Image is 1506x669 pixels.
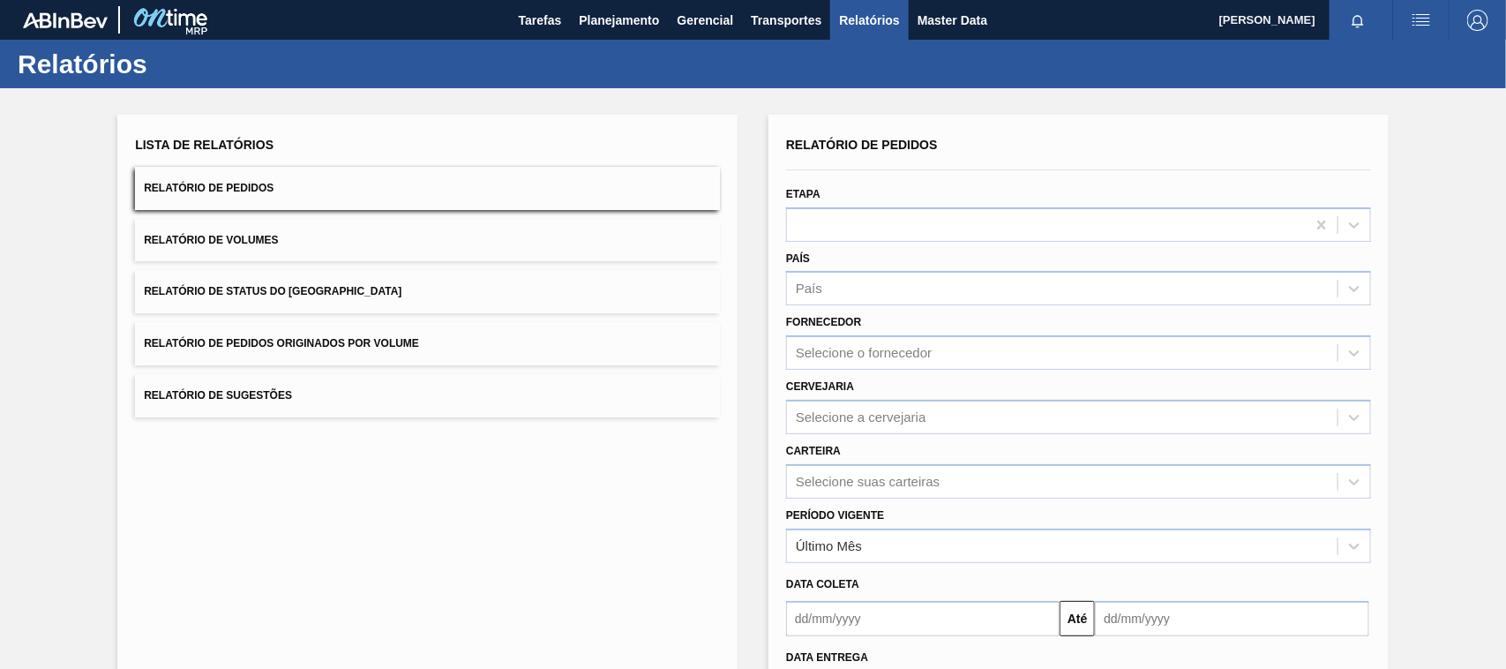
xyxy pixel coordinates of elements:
[144,337,419,350] span: Relatório de Pedidos Originados por Volume
[796,474,940,489] div: Selecione suas carteiras
[144,182,273,194] span: Relatório de Pedidos
[1330,8,1386,33] button: Notificações
[786,380,854,393] label: Cervejaria
[786,445,841,457] label: Carteira
[786,252,810,265] label: País
[144,234,278,246] span: Relatório de Volumes
[1467,10,1488,31] img: Logout
[135,374,720,417] button: Relatório de Sugestões
[23,12,108,28] img: TNhmsLtSVTkK8tSr43FrP2fwEKptu5GPRR3wAAAABJRU5ErkJggg==
[796,410,926,425] div: Selecione a cervejaria
[751,10,821,31] span: Transportes
[135,167,720,210] button: Relatório de Pedidos
[786,578,859,590] span: Data coleta
[18,54,331,74] h1: Relatórios
[144,389,292,402] span: Relatório de Sugestões
[1095,601,1368,636] input: dd/mm/yyyy
[519,10,562,31] span: Tarefas
[135,270,720,313] button: Relatório de Status do [GEOGRAPHIC_DATA]
[918,10,987,31] span: Master Data
[678,10,734,31] span: Gerencial
[579,10,659,31] span: Planejamento
[135,219,720,262] button: Relatório de Volumes
[796,538,862,553] div: Último Mês
[1060,601,1095,636] button: Até
[786,188,820,200] label: Etapa
[796,282,822,297] div: País
[786,601,1060,636] input: dd/mm/yyyy
[786,138,938,152] span: Relatório de Pedidos
[786,316,861,328] label: Fornecedor
[135,322,720,365] button: Relatório de Pedidos Originados por Volume
[839,10,899,31] span: Relatórios
[786,509,884,522] label: Período Vigente
[135,138,273,152] span: Lista de Relatórios
[796,346,932,361] div: Selecione o fornecedor
[786,651,868,664] span: Data entrega
[1411,10,1432,31] img: userActions
[144,285,401,297] span: Relatório de Status do [GEOGRAPHIC_DATA]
